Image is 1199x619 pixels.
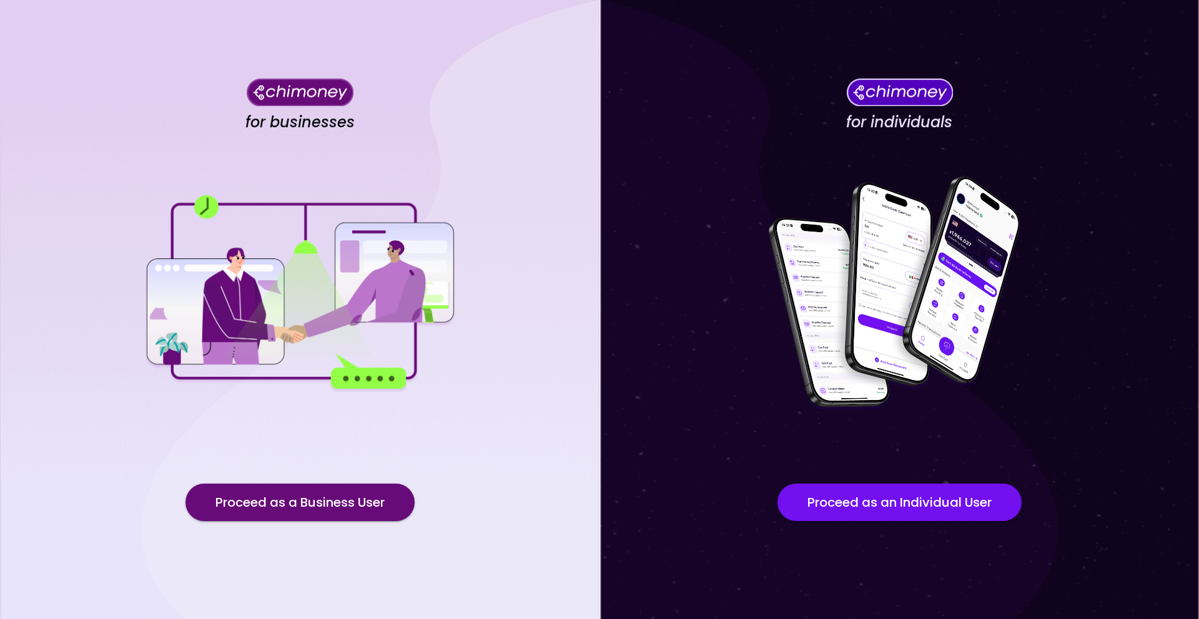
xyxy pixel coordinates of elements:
[185,484,415,521] button: Proceed as a Business User
[247,78,353,106] img: Chimoney for businesses
[846,78,953,106] img: Chimoney for individuals
[743,169,1055,419] img: for individuals
[777,484,1022,521] button: Proceed as an Individual User
[846,113,952,132] h4: for individuals
[245,113,355,132] h4: for businesses
[144,195,456,392] img: for businesses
